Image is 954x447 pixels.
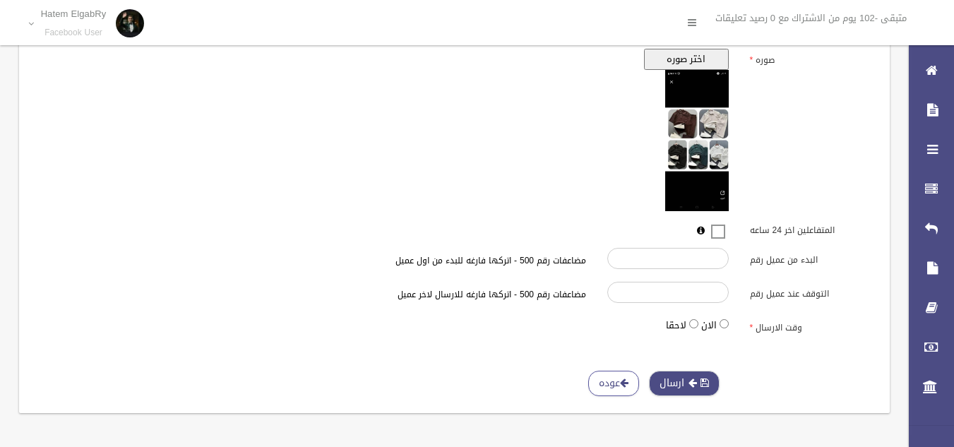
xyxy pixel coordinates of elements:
label: التوقف عند عميل رقم [739,282,882,302]
label: البدء من عميل رقم [739,248,882,268]
p: Hatem ElgabRy [41,8,107,19]
h6: مضاعفات رقم 500 - اتركها فارغه للارسال لاخر عميل [251,290,586,299]
button: اختر صوره [644,49,729,70]
a: عوده [588,371,639,397]
label: وقت الارسال [739,316,882,336]
label: المتفاعلين اخر 24 ساعه [739,219,882,239]
button: ارسال [649,371,720,397]
h6: مضاعفات رقم 500 - اتركها فارغه للبدء من اول عميل [251,256,586,266]
img: معاينه الصوره [665,70,729,211]
label: الان [701,317,717,334]
label: صوره [739,49,882,68]
small: Facebook User [41,28,107,38]
label: لاحقا [666,317,686,334]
